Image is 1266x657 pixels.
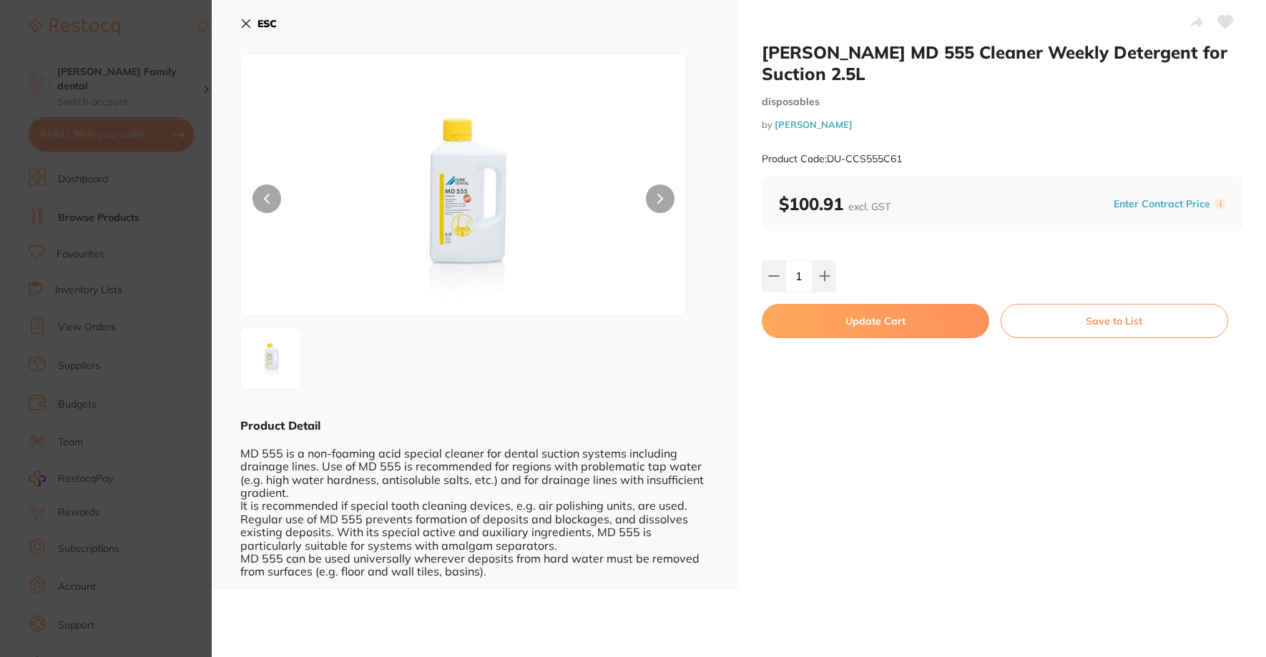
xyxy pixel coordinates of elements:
[779,193,890,214] b: $100.91
[240,418,320,433] b: Product Detail
[245,332,297,384] img: Zw
[762,96,1243,108] small: disposables
[240,433,710,578] div: MD 555 is a non-foaming acid special cleaner for dental suction systems including drainage lines....
[848,200,890,213] span: excl. GST
[762,304,989,338] button: Update Cart
[775,119,853,130] a: [PERSON_NAME]
[330,89,597,315] img: Zw
[1109,197,1215,211] button: Enter Contract Price
[762,119,1243,130] small: by
[1215,198,1226,209] label: i
[762,41,1243,84] h2: [PERSON_NAME] MD 555 Cleaner Weekly Detergent for Suction 2.5L
[257,17,277,30] b: ESC
[240,11,277,36] button: ESC
[762,153,902,165] small: Product Code: DU-CCS555C61
[1001,304,1228,338] button: Save to List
